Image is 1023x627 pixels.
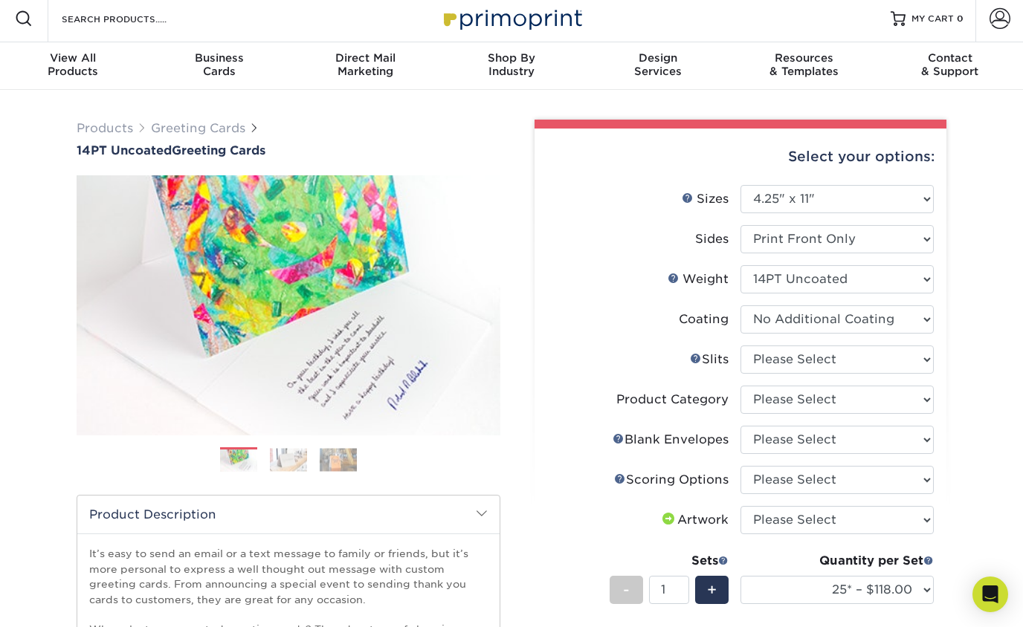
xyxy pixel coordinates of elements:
[77,143,172,157] span: 14PT Uncoated
[877,51,1023,65] span: Contact
[546,129,935,185] div: Select your options:
[668,270,729,288] div: Weight
[659,511,729,529] div: Artwork
[146,51,293,65] span: Business
[151,121,245,135] a: Greeting Cards
[292,51,439,78] div: Marketing
[731,51,877,78] div: & Templates
[146,42,293,90] a: BusinessCards
[695,230,729,248] div: Sides
[292,51,439,65] span: Direct Mail
[437,2,586,34] img: Primoprint
[613,431,729,449] div: Blank Envelopes
[616,391,729,409] div: Product Category
[77,143,500,157] a: 14PT UncoatedGreeting Cards
[610,552,729,570] div: Sets
[623,579,630,601] span: -
[707,579,717,601] span: +
[439,51,585,78] div: Industry
[77,143,500,157] h1: Greeting Cards
[320,448,357,471] img: Greeting Cards 03
[877,51,1023,78] div: & Support
[584,51,731,65] span: Design
[146,51,293,78] div: Cards
[220,448,257,474] img: Greeting Cards 01
[584,51,731,78] div: Services
[972,576,1008,612] div: Open Intercom Messenger
[731,51,877,65] span: Resources
[439,51,585,65] span: Shop By
[60,10,205,27] input: SEARCH PRODUCTS.....
[690,351,729,368] div: Slits
[77,496,500,533] h2: Product Description
[614,471,729,489] div: Scoring Options
[679,311,729,328] div: Coating
[270,448,307,471] img: Greeting Cards 02
[682,190,729,208] div: Sizes
[584,42,731,90] a: DesignServices
[439,42,585,90] a: Shop ByIndustry
[911,13,954,25] span: MY CART
[877,42,1023,90] a: Contact& Support
[740,552,934,570] div: Quantity per Set
[292,42,439,90] a: Direct MailMarketing
[731,42,877,90] a: Resources& Templates
[77,121,133,135] a: Products
[957,13,964,24] span: 0
[77,159,500,452] img: 14PT Uncoated 01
